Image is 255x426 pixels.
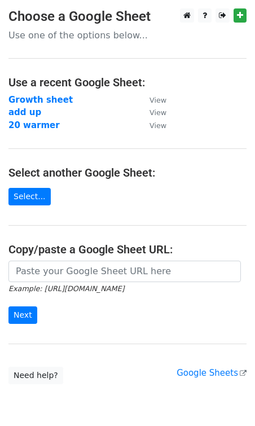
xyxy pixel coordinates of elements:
[177,368,247,378] a: Google Sheets
[8,120,60,130] a: 20 warmer
[8,367,63,384] a: Need help?
[150,96,166,104] small: View
[8,76,247,89] h4: Use a recent Google Sheet:
[8,188,51,205] a: Select...
[8,306,37,324] input: Next
[8,8,247,25] h3: Choose a Google Sheet
[138,107,166,117] a: View
[8,166,247,179] h4: Select another Google Sheet:
[138,120,166,130] a: View
[8,284,124,293] small: Example: [URL][DOMAIN_NAME]
[8,29,247,41] p: Use one of the options below...
[138,95,166,105] a: View
[8,107,41,117] a: add up
[8,243,247,256] h4: Copy/paste a Google Sheet URL:
[8,95,73,105] a: Growth sheet
[150,108,166,117] small: View
[8,261,241,282] input: Paste your Google Sheet URL here
[150,121,166,130] small: View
